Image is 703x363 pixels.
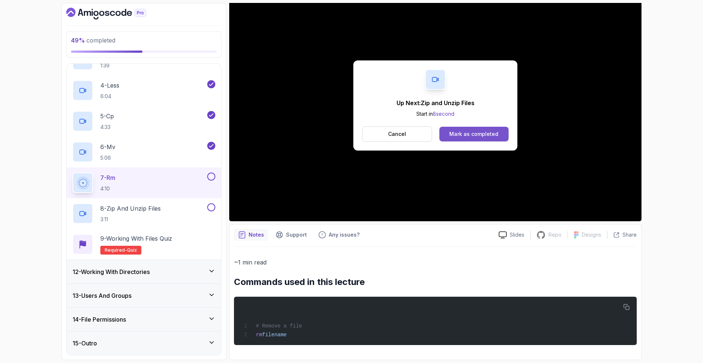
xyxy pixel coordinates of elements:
[72,291,131,300] h3: 13 - Users And Groups
[510,231,524,238] p: Slides
[493,231,530,239] a: Slides
[67,260,221,284] button: 12-Working With Directories
[286,231,307,238] p: Support
[72,142,215,162] button: 6-Mv5:06
[100,204,161,213] p: 8 - Zip and Unzip Files
[100,142,115,151] p: 6 - Mv
[72,267,150,276] h3: 12 - Working With Directories
[249,231,264,238] p: Notes
[439,127,509,141] button: Mark as completed
[234,229,268,241] button: notes button
[100,62,115,69] p: 1:39
[72,111,215,132] button: 5-Cp4:33
[100,234,172,243] p: 9 - Working with Files Quiz
[100,173,115,182] p: 7 - Rm
[362,126,432,142] button: Cancel
[397,99,475,107] p: Up Next: Zip and Unzip Files
[262,332,287,338] span: filename
[607,231,637,238] button: Share
[67,331,221,355] button: 15-Outro
[582,231,601,238] p: Designs
[67,284,221,307] button: 13-Users And Groups
[71,37,115,44] span: completed
[72,173,215,193] button: 7-Rm4:10
[72,234,215,255] button: 9-Working with Files QuizRequired-quiz
[100,81,119,90] p: 4 - Less
[548,231,562,238] p: Repo
[72,315,126,324] h3: 14 - File Permissions
[100,123,114,131] p: 4:33
[67,308,221,331] button: 14-File Permissions
[72,80,215,101] button: 4-Less6:04
[388,130,406,138] p: Cancel
[71,37,85,44] span: 49 %
[449,130,498,138] div: Mark as completed
[314,229,364,241] button: Feedback button
[100,185,115,192] p: 4:10
[100,216,161,223] p: 3:11
[66,8,163,19] a: Dashboard
[100,93,119,100] p: 6:04
[329,231,360,238] p: Any issues?
[256,332,262,338] span: rm
[234,276,637,288] h2: Commands used in this lecture
[271,229,311,241] button: Support button
[100,154,115,162] p: 5:06
[256,323,302,329] span: # Remove a file
[72,203,215,224] button: 8-Zip and Unzip Files3:11
[127,247,137,253] span: quiz
[622,231,637,238] p: Share
[100,112,114,121] p: 5 - Cp
[397,110,475,118] p: Start in
[72,339,97,348] h3: 15 - Outro
[433,111,454,117] span: 8 second
[234,257,637,267] p: ~1 min read
[105,247,127,253] span: Required-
